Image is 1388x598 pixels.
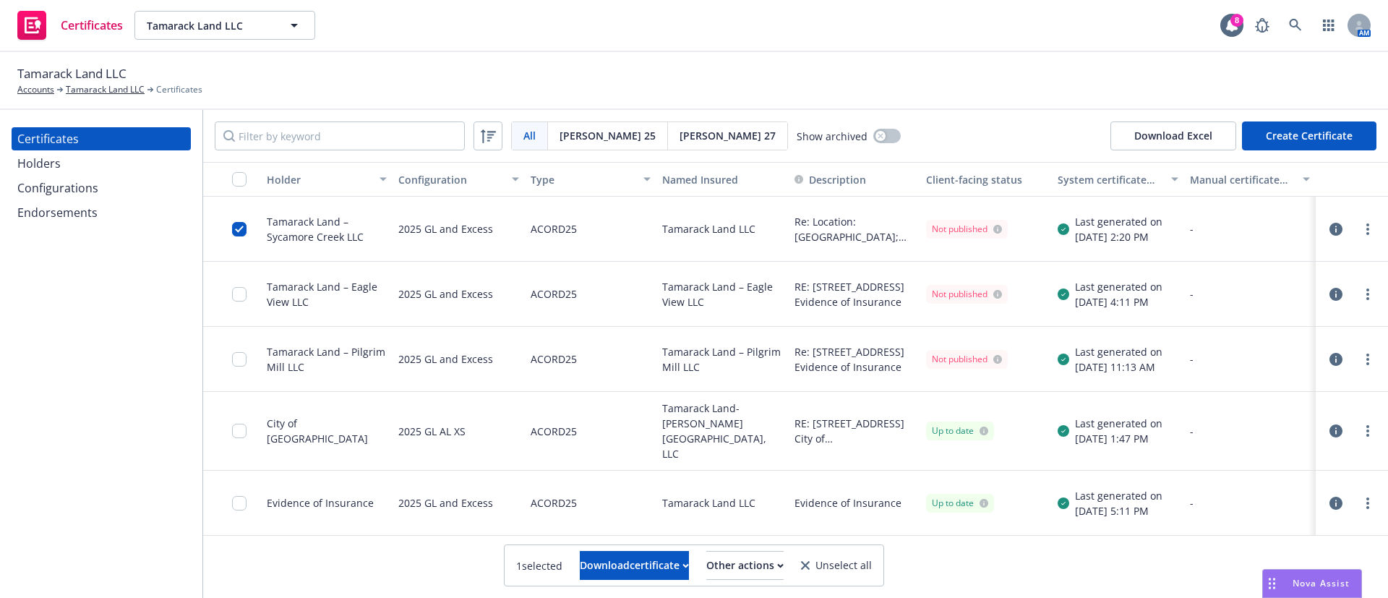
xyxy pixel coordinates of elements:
[12,152,191,175] a: Holders
[232,287,247,302] input: Toggle Row Selected
[1075,416,1162,431] div: Last generated on
[61,20,123,31] span: Certificates
[1314,11,1343,40] a: Switch app
[398,479,493,526] div: 2025 GL and Excess
[932,288,1002,301] div: Not published
[17,127,79,150] div: Certificates
[656,471,788,536] div: Tamarack Land LLC
[134,11,315,40] button: Tamarack Land LLC
[525,162,656,197] button: Type
[932,497,988,510] div: Up to date
[1075,344,1162,359] div: Last generated on
[662,172,782,187] div: Named Insured
[516,558,562,573] span: 1 selected
[794,344,914,375] span: Re: [STREET_ADDRESS] Evidence of Insurance
[17,83,54,96] a: Accounts
[656,197,788,262] div: Tamarack Land LLC
[560,128,656,143] span: [PERSON_NAME] 25
[17,152,61,175] div: Holders
[398,336,493,383] div: 2025 GL and Excess
[1242,121,1376,150] button: Create Certificate
[1075,214,1162,229] div: Last generated on
[1075,279,1162,294] div: Last generated on
[531,479,577,526] div: ACORD25
[1359,286,1376,303] a: more
[1058,172,1162,187] div: System certificate last generated
[1281,11,1310,40] a: Search
[66,83,145,96] a: Tamarack Land LLC
[706,552,784,579] div: Other actions
[794,279,914,309] button: RE: [STREET_ADDRESS] Evidence of Insurance
[1230,14,1243,27] div: 8
[531,336,577,383] div: ACORD25
[17,64,127,83] span: Tamarack Land LLC
[1075,229,1162,244] div: [DATE] 2:20 PM
[1359,495,1376,512] a: more
[706,551,784,580] button: Other actions
[794,416,914,446] button: RE: [STREET_ADDRESS] City of [GEOGRAPHIC_DATA] is included as an additional insured as required b...
[267,214,387,244] div: Tamarack Land – Sycamore Creek LLC
[12,127,191,150] a: Certificates
[232,424,247,438] input: Toggle Row Selected
[920,162,1052,197] button: Client-facing status
[1052,162,1183,197] button: System certificate last generated
[1075,488,1162,503] div: Last generated on
[794,495,901,511] button: Evidence of Insurance
[1262,569,1362,598] button: Nova Assist
[656,262,788,327] div: Tamarack Land – Eagle View LLC
[17,176,98,200] div: Configurations
[215,121,465,150] input: Filter by keyword
[17,201,98,224] div: Endorsements
[398,270,493,317] div: 2025 GL and Excess
[1075,359,1162,375] div: [DATE] 11:13 AM
[147,18,272,33] span: Tamarack Land LLC
[12,5,129,46] a: Certificates
[932,424,988,437] div: Up to date
[1190,286,1310,302] div: -
[1190,495,1310,511] div: -
[656,162,788,197] button: Named Insured
[1190,172,1294,187] div: Manual certificate last generated
[1263,570,1281,597] div: Drag to move
[801,551,872,580] button: Unselect all
[1293,577,1350,589] span: Nova Assist
[1248,11,1277,40] a: Report a Bug
[393,162,524,197] button: Configuration
[267,172,371,187] div: Holder
[1359,351,1376,368] a: more
[580,551,689,580] button: Downloadcertificate
[932,223,1002,236] div: Not published
[797,129,867,144] span: Show archived
[232,222,247,236] input: Toggle Row Selected
[1075,503,1162,518] div: [DATE] 5:11 PM
[815,560,872,571] span: Unselect all
[932,353,1002,366] div: Not published
[267,279,387,309] div: Tamarack Land – Eagle View LLC
[12,176,191,200] a: Configurations
[656,327,788,392] div: Tamarack Land – Pilgrim Mill LLC
[531,270,577,317] div: ACORD25
[926,172,1046,187] div: Client-facing status
[1190,424,1310,439] div: -
[1075,431,1162,446] div: [DATE] 1:47 PM
[267,344,387,375] div: Tamarack Land – Pilgrim Mill LLC
[580,552,689,579] div: Download certificate
[267,495,374,511] div: Evidence of Insurance
[656,392,788,471] div: Tamarack Land-[PERSON_NAME][GEOGRAPHIC_DATA], LLC
[1190,351,1310,367] div: -
[523,128,536,143] span: All
[398,172,502,187] div: Configuration
[398,205,493,252] div: 2025 GL and Excess
[1184,162,1316,197] button: Manual certificate last generated
[267,416,387,446] div: City of [GEOGRAPHIC_DATA]
[794,172,866,187] button: Description
[1190,221,1310,236] div: -
[398,401,466,461] div: 2025 GL AL XS
[531,401,577,461] div: ACORD25
[1110,121,1236,150] button: Download Excel
[794,214,914,244] span: Re: Location: [GEOGRAPHIC_DATA]; [STREET_ADDRESS]; 8 Acres Evidence of Insurance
